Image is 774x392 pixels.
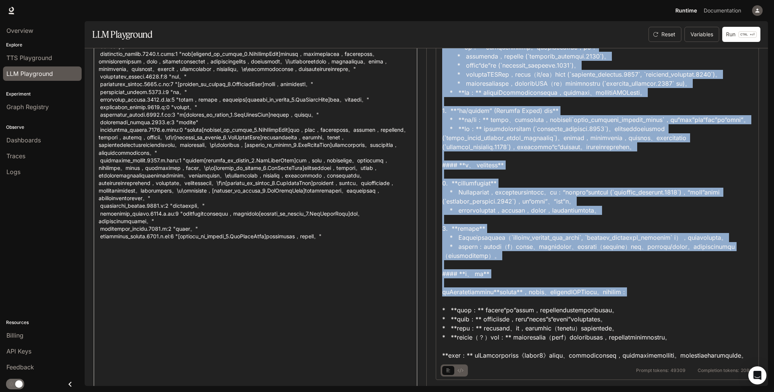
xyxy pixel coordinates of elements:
a: Runtime [672,3,700,18]
a: Documentation [701,3,747,18]
button: Variables [684,27,719,42]
p: ⏎ [738,31,757,38]
button: RunCTRL +⏎ [722,27,760,42]
div: basic tabs example [442,364,466,377]
span: Documentation [704,6,741,15]
span: Runtime [675,6,697,15]
button: Reset [649,27,681,42]
span: 49309 [670,368,686,373]
h1: LLM Playground [92,27,152,42]
span: 2089 [741,368,752,373]
p: CTRL + [740,32,752,37]
span: Completion tokens: [698,368,739,373]
span: Prompt tokens: [636,368,669,373]
div: Open Intercom Messenger [748,366,766,384]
